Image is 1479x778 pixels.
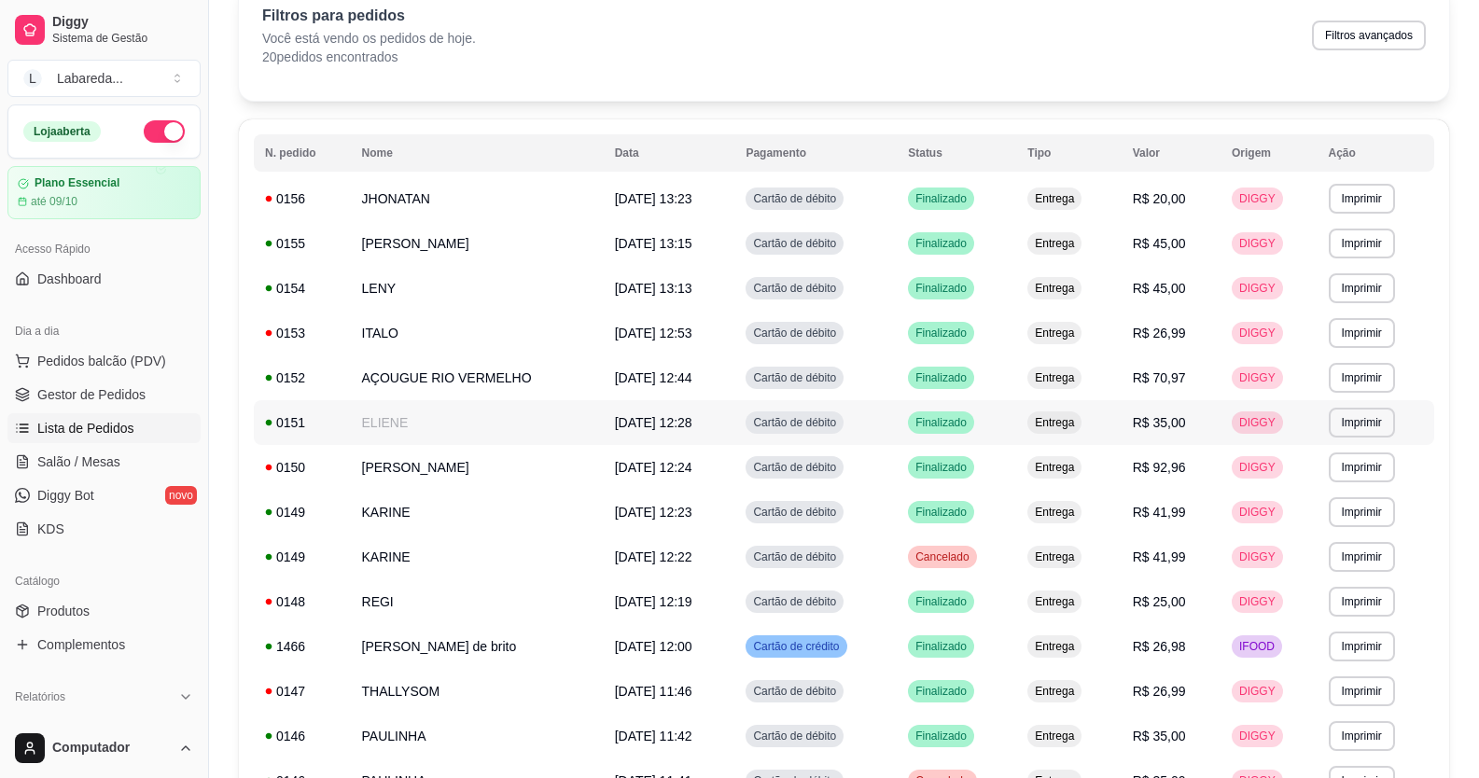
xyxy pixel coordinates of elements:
td: PAULINHA [351,714,604,758]
td: ITALO [351,311,604,355]
div: 0155 [265,234,340,253]
span: Entrega [1031,639,1078,654]
button: Imprimir [1329,452,1395,482]
td: THALLYSOM [351,669,604,714]
span: R$ 92,96 [1133,460,1186,475]
span: Relatórios [15,689,65,704]
button: Imprimir [1329,587,1395,617]
div: 0149 [265,548,340,566]
button: Imprimir [1329,408,1395,438]
span: IFOOD [1235,639,1278,654]
span: R$ 25,00 [1133,594,1186,609]
span: Cartão de débito [749,505,840,520]
span: Finalizado [912,594,970,609]
span: Entrega [1031,594,1078,609]
button: Imprimir [1329,542,1395,572]
span: R$ 41,99 [1133,505,1186,520]
span: [DATE] 12:19 [615,594,692,609]
span: Entrega [1031,326,1078,340]
span: [DATE] 12:00 [615,639,692,654]
span: [DATE] 13:23 [615,191,692,206]
span: Diggy Bot [37,486,94,505]
a: Gestor de Pedidos [7,380,201,410]
span: Cartão de débito [749,281,840,296]
span: Finalizado [912,684,970,699]
span: Entrega [1031,729,1078,743]
button: Imprimir [1329,273,1395,303]
button: Imprimir [1329,721,1395,751]
button: Imprimir [1329,318,1395,348]
span: [DATE] 12:28 [615,415,692,430]
span: Cartão de débito [749,326,840,340]
a: Salão / Mesas [7,447,201,477]
span: R$ 41,99 [1133,549,1186,564]
span: R$ 45,00 [1133,236,1186,251]
span: DIGGY [1235,281,1279,296]
a: Lista de Pedidos [7,413,201,443]
span: Finalizado [912,460,970,475]
span: Finalizado [912,236,970,251]
span: Finalizado [912,370,970,385]
p: Você está vendo os pedidos de hoje. [262,29,476,48]
article: até 09/10 [31,194,77,209]
p: 20 pedidos encontrados [262,48,476,66]
span: Complementos [37,635,125,654]
span: DIGGY [1235,191,1279,206]
span: R$ 45,00 [1133,281,1186,296]
span: Cartão de débito [749,191,840,206]
span: DIGGY [1235,594,1279,609]
a: Diggy Botnovo [7,480,201,510]
span: DIGGY [1235,370,1279,385]
div: Catálogo [7,566,201,596]
span: Entrega [1031,549,1078,564]
a: Complementos [7,630,201,660]
span: Cartão de débito [749,684,840,699]
span: Finalizado [912,191,970,206]
button: Filtros avançados [1312,21,1426,50]
td: ELIENE [351,400,604,445]
span: Entrega [1031,505,1078,520]
span: R$ 35,00 [1133,729,1186,743]
span: Pedidos balcão (PDV) [37,352,166,370]
td: LENY [351,266,604,311]
span: Finalizado [912,415,970,430]
span: Finalizado [912,505,970,520]
span: Relatórios de vendas [37,717,160,736]
button: Imprimir [1329,497,1395,527]
div: Dia a dia [7,316,201,346]
th: Origem [1221,134,1318,172]
span: Cartão de débito [749,236,840,251]
button: Select a team [7,60,201,97]
span: Entrega [1031,236,1078,251]
button: Imprimir [1329,676,1395,706]
span: DIGGY [1235,549,1279,564]
td: [PERSON_NAME] [351,221,604,266]
div: Loja aberta [23,121,101,142]
a: KDS [7,514,201,544]
th: Ação [1318,134,1435,172]
th: N. pedido [254,134,351,172]
th: Pagamento [734,134,897,172]
button: Imprimir [1329,363,1395,393]
button: Imprimir [1329,229,1395,258]
div: 0151 [265,413,340,432]
span: DIGGY [1235,326,1279,340]
span: DIGGY [1235,729,1279,743]
span: Finalizado [912,281,970,296]
th: Data [604,134,735,172]
span: Finalizado [912,326,970,340]
span: Entrega [1031,460,1078,475]
span: DIGGY [1235,236,1279,251]
span: Entrega [1031,684,1078,699]
span: Entrega [1031,415,1078,430]
div: Labareda ... [57,69,123,88]
td: AÇOUGUE RIO VERMELHO [351,355,604,400]
div: 0153 [265,324,340,342]
span: Cartão de débito [749,549,840,564]
span: R$ 35,00 [1133,415,1186,430]
button: Pedidos balcão (PDV) [7,346,201,376]
div: 0148 [265,592,340,611]
span: R$ 20,00 [1133,191,1186,206]
span: Entrega [1031,191,1078,206]
th: Tipo [1016,134,1121,172]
